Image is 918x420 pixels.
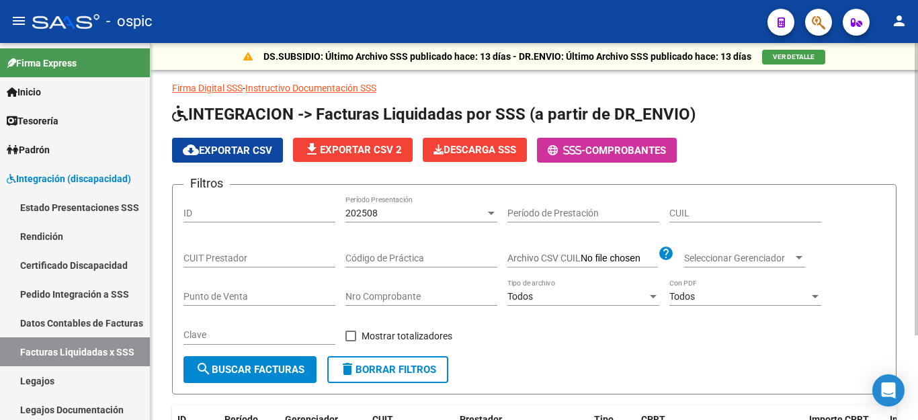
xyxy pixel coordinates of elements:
a: Firma Digital SSS [172,83,243,93]
mat-icon: file_download [304,141,320,157]
mat-icon: menu [11,13,27,29]
span: Integración (discapacidad) [7,171,131,186]
mat-icon: person [891,13,907,29]
button: Exportar CSV [172,138,283,163]
input: Archivo CSV CUIL [581,253,658,265]
span: Seleccionar Gerenciador [684,253,793,264]
span: - ospic [106,7,153,36]
app-download-masive: Descarga masiva de comprobantes (adjuntos) [423,138,527,163]
span: Exportar CSV 2 [304,144,402,156]
span: INTEGRACION -> Facturas Liquidadas por SSS (a partir de DR_ENVIO) [172,105,696,124]
mat-icon: cloud_download [183,142,199,158]
span: 202508 [345,208,378,218]
div: Open Intercom Messenger [872,374,905,407]
button: Buscar Facturas [183,356,317,383]
button: -Comprobantes [537,138,677,163]
mat-icon: search [196,361,212,377]
button: Borrar Filtros [327,356,448,383]
button: Exportar CSV 2 [293,138,413,162]
a: Instructivo Documentación SSS [245,83,376,93]
span: Tesorería [7,114,58,128]
p: DS.SUBSIDIO: Último Archivo SSS publicado hace: 13 días - DR.ENVIO: Último Archivo SSS publicado ... [263,49,751,64]
span: Comprobantes [585,144,666,157]
p: - [172,81,896,95]
button: Descarga SSS [423,138,527,162]
span: Todos [507,291,533,302]
span: - [548,144,585,157]
span: Buscar Facturas [196,364,304,376]
mat-icon: delete [339,361,356,377]
span: Borrar Filtros [339,364,436,376]
span: Inicio [7,85,41,99]
span: Descarga SSS [433,144,516,156]
span: VER DETALLE [773,53,815,60]
mat-icon: help [658,245,674,261]
span: Archivo CSV CUIL [507,253,581,263]
span: Exportar CSV [183,144,272,157]
span: Todos [669,291,695,302]
span: Padrón [7,142,50,157]
button: VER DETALLE [762,50,825,65]
span: Mostrar totalizadores [362,328,452,344]
h3: Filtros [183,174,230,193]
span: Firma Express [7,56,77,71]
